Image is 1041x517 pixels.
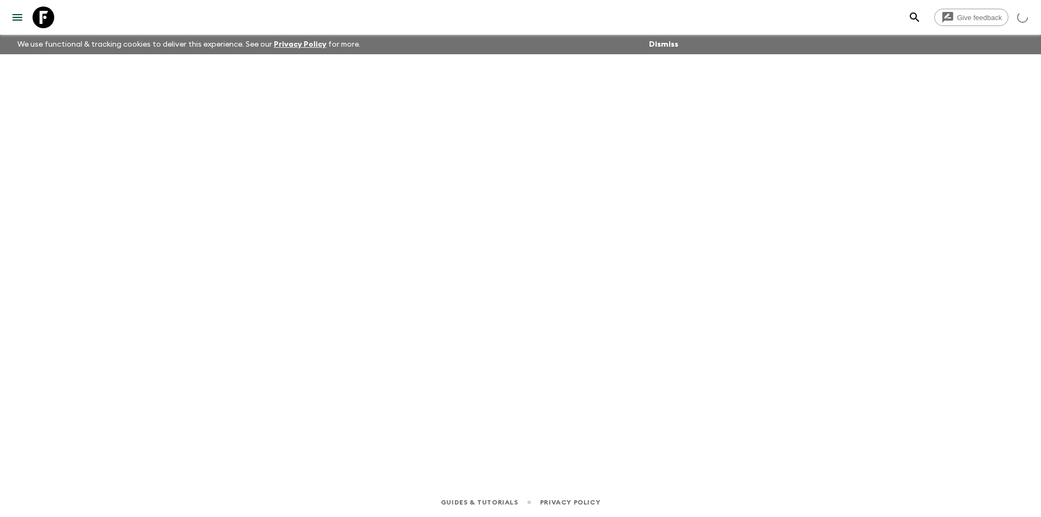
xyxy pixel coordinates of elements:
a: Give feedback [934,9,1008,26]
a: Privacy Policy [540,496,600,508]
a: Guides & Tutorials [441,496,518,508]
p: We use functional & tracking cookies to deliver this experience. See our for more. [13,35,365,54]
span: Give feedback [951,14,1008,22]
a: Privacy Policy [274,41,326,48]
button: search adventures [904,7,926,28]
button: Dismiss [646,37,681,52]
button: menu [7,7,28,28]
